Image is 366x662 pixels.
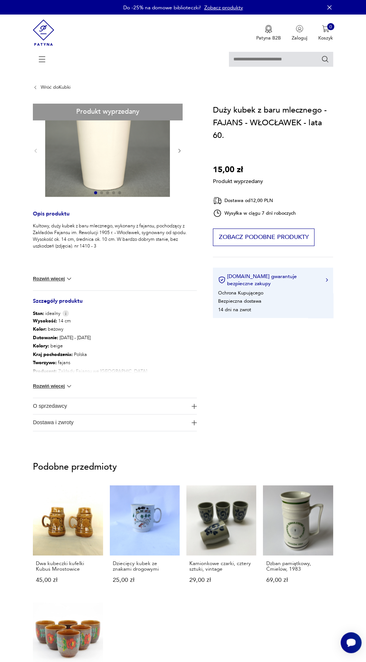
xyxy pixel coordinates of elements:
[265,25,272,33] img: Ikona medalu
[33,334,147,342] p: [DATE] - [DATE]
[113,577,177,583] p: 25,00 zł
[218,306,251,313] li: 14 dni na zwrot
[33,351,73,358] b: Kraj pochodzenia :
[33,342,147,350] p: beige
[33,359,57,366] b: Tworzywo :
[33,398,187,414] span: O sprzedawcy
[65,382,73,390] img: chevron down
[33,299,197,310] h3: Szczegóły produktu
[33,275,73,283] button: Rozwiń więcej
[318,35,333,41] p: Koszyk
[189,577,253,583] p: 29,00 zł
[321,55,329,63] button: Szukaj
[318,25,333,41] button: 0Koszyk
[341,632,362,653] iframe: Smartsupp widget button
[123,4,201,11] p: Do -25% na domowe biblioteczki!
[292,35,307,41] p: Zaloguj
[189,561,253,572] p: Kamionkowe czarki, cztery sztuki, vintage
[36,561,100,572] p: Dwa kubeczki kufelki Kubuś Mirostowice
[62,310,69,316] img: Info icon
[33,368,57,375] b: Producent :
[263,485,333,596] a: Dzban pamiątkowy, Ćmielów, 1983Dzban pamiątkowy, Ćmielów, 198369,00 zł
[256,25,281,41] a: Ikona medaluPatyna B2B
[33,398,197,414] button: Ikona plusaO sprzedawcy
[186,485,256,596] a: Kamionkowe czarki, cztery sztuki, vintageKamionkowe czarki, cztery sztuki, vintage29,00 zł
[326,278,328,282] img: Ikona strzałki w prawo
[33,310,44,317] b: Stan:
[296,25,303,32] img: Ikonka użytkownika
[33,367,147,376] p: Zakłady Fajansu we [GEOGRAPHIC_DATA]
[213,104,333,142] h1: Duży kubek z baru mlecznego - FAJANS - WŁOCŁAWEK - lata 60.
[266,561,330,572] p: Dzban pamiątkowy, Ćmielów, 1983
[33,463,333,472] p: Podobne przedmioty
[36,577,100,583] p: 45,00 zł
[33,343,49,349] b: Kolory :
[213,163,263,176] p: 15,00 zł
[213,196,222,205] img: Ikona dostawy
[204,4,243,11] a: Zobacz produkty
[33,414,187,431] span: Dostawa i zwroty
[327,23,335,31] div: 0
[266,577,330,583] p: 69,00 zł
[33,317,147,325] p: 14 cm
[213,196,296,205] div: Dostawa od 12,00 PLN
[33,325,147,334] p: beżowy
[33,223,197,249] p: Kultowy, duży kubek z baru mlecznego, wykonany z fajansu, pochodzący z Zakładów Fajansu im. Rewol...
[33,326,47,332] b: Kolor:
[218,273,328,287] button: [DOMAIN_NAME] gwarantuje bezpieczne zakupy
[218,290,263,296] li: Ochrona Kupującego
[192,420,197,425] img: Ikona plusa
[65,275,73,283] img: chevron down
[322,25,329,32] img: Ikona koszyka
[192,404,197,409] img: Ikona plusa
[33,310,61,317] span: idealny
[113,561,177,572] p: Dziecięcy kubek ze znakami drogowymi
[33,212,197,223] h3: Opis produktu
[33,485,103,596] a: Dwa kubeczki kufelki Kubuś MirostowiceDwa kubeczki kufelki Kubuś Mirostowice45,00 zł
[33,318,57,324] b: Wysokość :
[256,35,281,41] p: Patyna B2B
[213,228,314,246] button: Zobacz podobne produkty
[33,375,147,384] p: sygnatura
[33,334,58,341] b: Datowanie :
[213,176,263,185] p: Produkt wyprzedany
[213,209,296,218] div: Wysyłka w ciągu 7 dni roboczych
[110,485,180,596] a: Dziecięcy kubek ze znakami drogowymiDziecięcy kubek ze znakami drogowymi25,00 zł
[218,298,261,305] li: Bezpieczna dostawa
[218,276,226,284] img: Ikona certyfikatu
[256,25,281,41] button: Patyna B2B
[33,414,197,431] button: Ikona plusaDostawa i zwroty
[33,350,147,359] p: Polska
[292,25,307,41] button: Zaloguj
[33,359,147,367] p: fajans
[33,382,73,390] button: Rozwiń więcej
[33,15,54,51] img: Patyna - sklep z meblami i dekoracjami vintage
[41,85,71,90] a: Wróć doKubki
